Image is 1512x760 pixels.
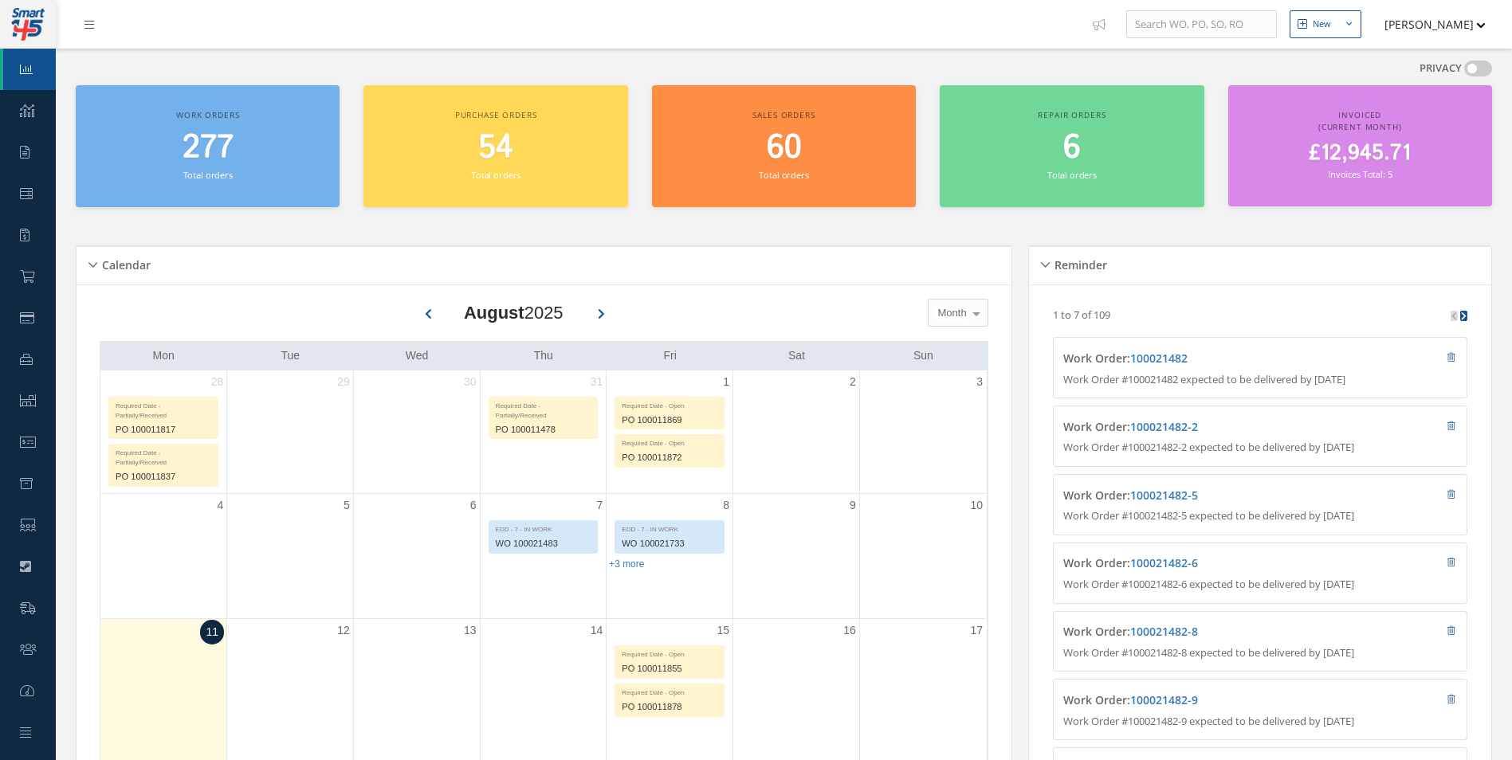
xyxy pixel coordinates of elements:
[967,494,986,517] a: August 10, 2025
[1063,421,1352,434] h4: Work Order
[1126,10,1277,39] input: Search WO, PO, SO, RO
[1063,694,1352,707] h4: Work Order
[334,619,353,642] a: August 12, 2025
[1127,351,1188,366] span: :
[615,646,724,660] div: Required Date - Open
[910,346,937,366] a: Sunday
[615,449,724,467] div: PO 100011872
[227,493,354,619] td: August 5, 2025
[150,346,178,366] a: Monday
[720,494,732,517] a: August 8, 2025
[214,494,226,517] a: August 4, 2025
[1127,419,1198,434] span: :
[607,493,733,619] td: August 8, 2025
[1328,168,1392,180] small: Invoices Total: 5
[652,85,916,207] a: Sales orders 60 Total orders
[109,421,218,439] div: PO 100011817
[1063,440,1456,456] p: Work Order #100021482-2 expected to be delivered by [DATE]
[609,558,644,570] a: Show 3 more events
[1047,169,1097,181] small: Total orders
[859,493,986,619] td: August 10, 2025
[615,535,724,553] div: WO 100021733
[1228,85,1492,206] a: Invoiced (Current Month) £12,945.71 Invoices Total: 5
[461,370,480,394] a: July 30, 2025
[100,493,227,619] td: August 4, 2025
[1063,352,1352,366] h4: Work Order
[464,303,524,323] b: August
[1309,138,1411,169] span: £12,945.71
[594,494,607,517] a: August 7, 2025
[531,346,556,366] a: Thursday
[403,346,432,366] a: Wednesday
[934,305,967,321] span: Month
[940,85,1204,207] a: Repair orders 6 Total orders
[759,169,808,181] small: Total orders
[1063,577,1456,593] p: Work Order #100021482-6 expected to be delivered by [DATE]
[340,494,353,517] a: August 5, 2025
[109,468,218,486] div: PO 100011837
[1369,9,1486,40] button: [PERSON_NAME]
[1338,109,1381,120] span: Invoiced
[489,421,598,439] div: PO 100011478
[846,370,859,394] a: August 2, 2025
[1127,692,1198,707] span: :
[587,370,607,394] a: July 31, 2025
[1063,125,1081,170] span: 6
[471,169,520,181] small: Total orders
[97,253,151,272] h5: Calendar
[461,619,480,642] a: August 13, 2025
[846,494,859,517] a: August 9, 2025
[660,346,679,366] a: Friday
[1050,253,1107,272] h5: Reminder
[489,521,598,535] div: EDD - 7 - IN WORK
[1053,308,1110,322] p: 1 to 7 of 109
[109,398,218,421] div: Required Date - Partially/Received
[840,619,859,642] a: August 16, 2025
[615,698,724,716] div: PO 100011878
[478,125,513,170] span: 54
[1063,489,1352,503] h4: Work Order
[1063,372,1456,388] p: Work Order #100021482 expected to be delivered by [DATE]
[607,370,733,494] td: August 1, 2025
[1063,508,1456,524] p: Work Order #100021482-5 expected to be delivered by [DATE]
[615,684,724,698] div: Required Date - Open
[455,109,537,120] span: Purchase orders
[480,370,607,494] td: July 31, 2025
[76,85,340,207] a: Work orders 277 Total orders
[1127,555,1198,570] span: :
[1130,624,1198,639] a: 100021482-8
[967,619,986,642] a: August 17, 2025
[615,411,724,429] div: PO 100011869
[785,346,808,366] a: Saturday
[277,346,303,366] a: Tuesday
[208,370,227,394] a: July 28, 2025
[100,370,227,494] td: July 28, 2025
[1127,488,1198,503] span: :
[464,300,564,326] div: 2025
[1130,692,1198,707] a: 100021482-9
[1063,557,1352,570] h4: Work Order
[467,494,480,517] a: August 6, 2025
[1313,18,1331,31] div: New
[200,620,224,644] a: August 11, 2025
[353,493,480,619] td: August 6, 2025
[1130,419,1198,434] a: 100021482-2
[353,370,480,494] td: July 30, 2025
[615,660,724,678] div: PO 100011855
[1063,645,1456,661] p: Work Order #100021482-8 expected to be delivered by [DATE]
[713,619,732,642] a: August 15, 2025
[1420,61,1462,76] label: PRIVACY
[1130,555,1198,570] a: 100021482-6
[587,619,607,642] a: August 14, 2025
[334,370,353,394] a: July 29, 2025
[1318,121,1402,132] span: (Current Month)
[752,109,815,120] span: Sales orders
[615,521,724,535] div: EDD - 7 - IN WORK
[767,125,802,170] span: 60
[1063,625,1352,639] h4: Work Order
[183,169,233,181] small: Total orders
[720,370,732,394] a: August 1, 2025
[183,125,234,170] span: 277
[1038,109,1106,120] span: Repair orders
[109,445,218,468] div: Required Date - Partially/Received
